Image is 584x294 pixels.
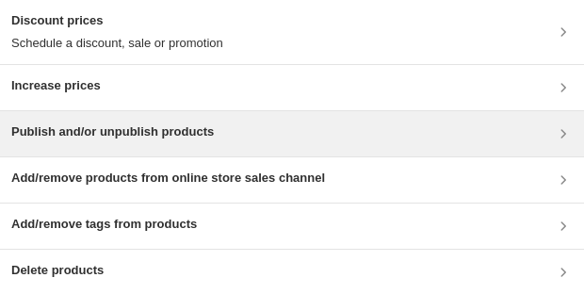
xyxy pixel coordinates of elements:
[11,122,214,141] h3: Publish and/or unpublish products
[11,34,223,53] p: Schedule a discount, sale or promotion
[11,215,197,234] h3: Add/remove tags from products
[11,169,325,188] h3: Add/remove products from online store sales channel
[11,11,223,30] h3: Discount prices
[11,261,104,280] h3: Delete products
[11,76,101,95] h3: Increase prices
